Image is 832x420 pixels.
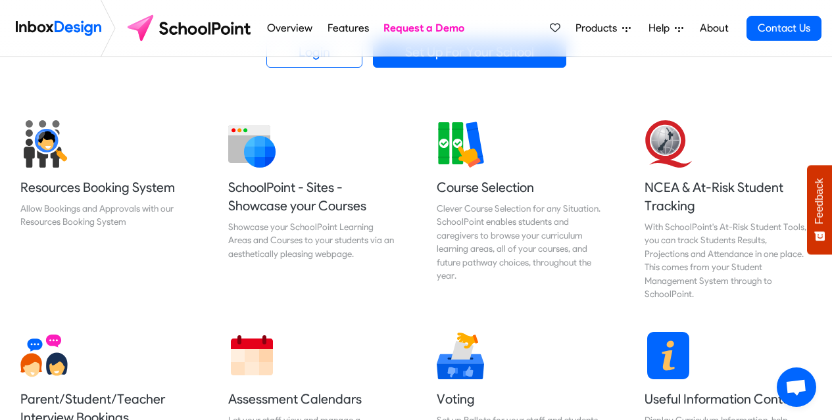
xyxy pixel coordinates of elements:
a: Overview [264,15,316,41]
button: Feedback - Show survey [807,165,832,254]
h5: Useful Information Content [645,390,812,408]
img: 2022_01_13_icon_calendar.svg [228,332,276,379]
a: Course Selection Clever Course Selection for any Situation. SchoolPoint enables students and care... [426,110,614,311]
a: About [696,15,732,41]
img: 2022_01_17_icon_student_search.svg [20,120,68,168]
a: Request a Demo [380,15,468,41]
img: schoolpoint logo [121,12,260,44]
h5: NCEA & At-Risk Student Tracking [645,178,812,215]
img: 2022_01_13_icon_nzqa.svg [645,120,692,168]
a: SchoolPoint - Sites - Showcase your Courses Showcase your SchoolPoint Learning Areas and Courses ... [218,110,406,311]
a: Products [570,15,636,41]
div: Showcase your SchoolPoint Learning Areas and Courses to your students via an aesthetically pleasi... [228,220,395,260]
h5: Assessment Calendars [228,390,395,408]
img: 2022_01_13_icon_information.svg [645,332,692,379]
div: With SchoolPoint's At-Risk Student Tools, you can track Students Results, Projections and Attenda... [645,220,812,300]
h5: Voting [437,390,604,408]
img: 2022_01_13_icon_course_selection.svg [437,120,484,168]
img: 2022_01_13_icon_conversation.svg [20,332,68,379]
a: Help [643,15,689,41]
h5: Resources Booking System [20,178,187,197]
a: Features [324,15,372,41]
h5: SchoolPoint - Sites - Showcase your Courses [228,178,395,215]
div: Clever Course Selection for any Situation. SchoolPoint enables students and caregivers to browse ... [437,202,604,282]
h5: Course Selection [437,178,604,197]
a: Open chat [777,367,816,407]
a: NCEA & At-Risk Student Tracking With SchoolPoint's At-Risk Student Tools, you can track Students ... [634,110,822,311]
a: Contact Us [746,16,821,41]
img: 2022_01_12_icon_website.svg [228,120,276,168]
span: Products [575,20,622,36]
span: Feedback [814,178,825,224]
span: Help [648,20,675,36]
a: Resources Booking System Allow Bookings and Approvals with our Resources Booking System [10,110,198,311]
div: Allow Bookings and Approvals with our Resources Booking System [20,202,187,229]
img: 2022_01_17_icon_voting.svg [437,332,484,379]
